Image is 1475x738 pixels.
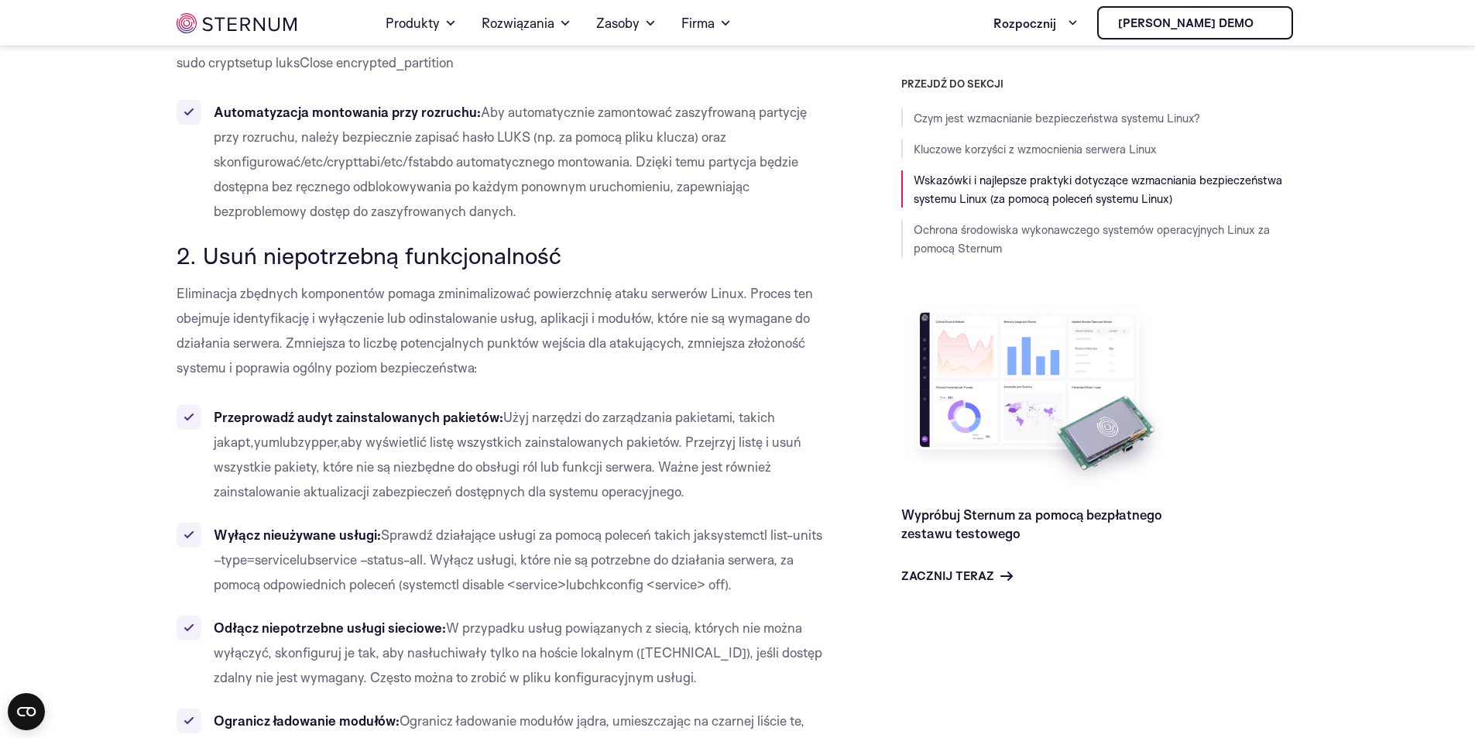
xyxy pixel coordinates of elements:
[993,15,1056,31] font: Rozpocznij
[993,8,1079,39] a: Rozpocznij
[566,576,585,592] font: lub
[681,15,715,31] font: Firma
[914,173,1282,206] a: Wskazówki i najlepsze praktyki dotyczące wzmacniania bezpieczeństwa systemu Linux (za pomocą pole...
[214,153,798,219] font: do automatycznego montowania. Dzięki temu partycja będzie dostępna bez ręcznego odblokowywania po...
[377,153,380,170] font: i
[214,620,822,685] font: W przypadku usług powiązanych z siecią, których nie można wyłączyć, skonfiguruj je tak, aby nasłu...
[482,15,554,31] font: Rozwiązania
[901,77,1003,90] font: PRZEJDŹ DO SEKCJI
[214,434,801,499] font: aby wyświetlić listę wszystkich zainstalowanych pakietów. Przejrzyj listę i usuń wszystkie pakiet...
[214,527,381,543] font: Wyłącz nieużywane usługi:
[725,576,732,592] font: ).
[177,54,454,70] font: sudo cryptsetup luksClose encrypted_partition
[1118,15,1254,30] font: [PERSON_NAME] demo
[585,576,725,592] font: chkconfig <service> off
[381,527,711,543] font: Sprawdź działające usługi za pomocą poleceń takich jak
[1260,17,1272,29] img: mostek iot
[596,15,640,31] font: Zasoby
[901,568,994,583] font: Zacznij teraz
[380,153,438,170] font: /etc/fstab
[214,104,481,120] font: Automatyzacja montowania przy rozruchu:
[8,693,45,730] button: Open CMP widget
[214,409,775,450] font: Użyj narzędzi do zarządzania pakietami, takich jak
[403,576,566,592] font: systemctl disable <service>
[177,241,561,269] font: 2. Usuń niepotrzebną funkcjonalność
[315,551,423,568] font: service –status-all
[901,567,1013,585] a: Zacznij teraz
[1097,6,1293,39] a: [PERSON_NAME] demo
[901,300,1172,493] img: Wypróbuj Sternum za pomocą bezpłatnego zestawu testowego
[214,712,400,729] font: Ogranicz ładowanie modułów:
[231,434,250,450] font: apt
[214,104,807,170] font: Aby automatycznie zamontować zaszyfrowaną partycję przy rozruchu, należy bezpiecznie zapisać hasł...
[914,111,1200,125] a: Czym jest wzmacnianie bezpieczeństwa systemu Linux?
[177,285,813,376] font: Eliminacja zbędnych komponentów pomaga zminimalizować powierzchnię ataku serwerów Linux. Proces t...
[214,551,794,592] font: . Wyłącz usługi, które nie są potrzebne do działania serwera, za pomocą odpowiednich poleceń (
[914,142,1157,156] a: Kluczowe korzyści z wzmocnienia serwera Linux
[214,620,446,636] font: Odłącz niepotrzebne usługi sieciowe:
[297,551,315,568] font: lub
[300,153,377,170] font: /etc/crypttab
[914,222,1270,256] a: Ochrona środowiska wykonawczego systemów operacyjnych Linux za pomocą Sternum
[177,13,297,33] img: mostek iot
[250,434,254,450] font: ,
[280,434,298,450] font: lub
[386,15,440,31] font: Produkty
[298,434,341,450] font: zypper,
[214,527,822,568] font: systemctl list-units –type=service
[901,506,1162,541] a: Wypróbuj Sternum za pomocą bezpłatnego zestawu testowego
[254,434,280,450] font: yum
[214,409,503,425] font: Przeprowadź audyt zainstalowanych pakietów:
